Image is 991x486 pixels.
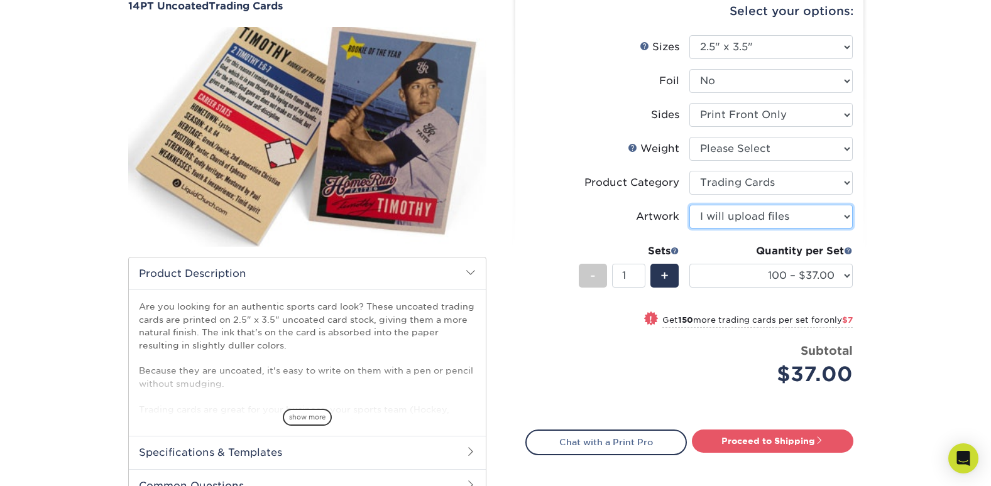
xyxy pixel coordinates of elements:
[842,315,853,325] span: $7
[129,257,486,289] h2: Product Description
[651,107,679,122] div: Sides
[628,141,679,156] div: Weight
[660,266,669,285] span: +
[636,209,679,224] div: Artwork
[649,313,652,326] span: !
[801,343,853,357] strong: Subtotal
[948,443,978,473] div: Open Intercom Messenger
[579,244,679,259] div: Sets
[129,436,486,468] h2: Specifications & Templates
[139,300,476,441] p: Are you looking for an authentic sports card look? These uncoated trading cards are printed on 2....
[525,429,687,455] a: Chat with a Print Pro
[283,409,332,426] span: show more
[699,359,853,389] div: $37.00
[662,315,853,328] small: Get more trading cards per set for
[678,315,693,325] strong: 150
[659,73,679,89] div: Foil
[590,266,596,285] span: -
[824,315,853,325] span: only
[584,175,679,190] div: Product Category
[689,244,853,259] div: Quantity per Set
[692,429,853,452] a: Proceed to Shipping
[128,13,486,261] img: 14PT Uncoated 01
[640,40,679,55] div: Sizes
